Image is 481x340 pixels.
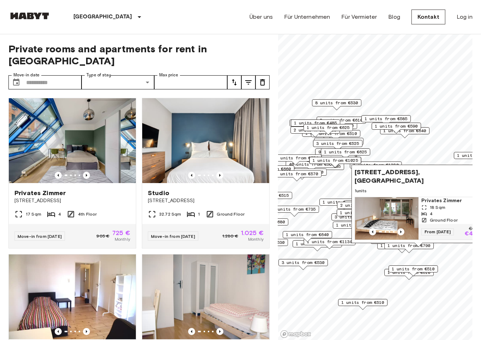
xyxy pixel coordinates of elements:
[159,72,178,78] label: Max price
[291,119,340,130] div: Map marker
[319,199,369,210] div: Map marker
[222,233,238,239] span: 1.280 €
[338,299,387,310] div: Map marker
[323,199,366,205] span: 1 units from €725
[26,211,41,217] span: 17 Sqm
[369,228,376,235] button: Previous image
[241,230,264,236] span: 1.025 €
[148,197,264,204] span: [STREET_ADDRESS]
[9,75,23,89] button: Choose date
[227,75,241,89] button: tune
[361,115,411,126] div: Map marker
[272,170,321,181] div: Map marker
[255,75,270,89] button: tune
[249,13,273,21] a: Über uns
[293,240,342,251] div: Map marker
[273,155,319,161] span: 29 units from €570
[465,231,479,237] p: €495
[86,72,111,78] label: Type of stay
[13,72,40,78] label: Move-in date
[430,211,433,217] span: 4
[83,328,90,335] button: Previous image
[58,211,61,217] span: 4
[457,13,473,21] a: Log in
[284,13,330,21] a: Für Unternehmen
[348,201,391,207] span: 4 units from €605
[290,119,342,130] div: Map marker
[307,124,350,131] span: 1 units from €625
[14,197,130,204] span: [STREET_ADDRESS]
[281,169,324,175] span: 3 units from €690
[421,197,479,204] span: Privates Zimmer
[73,13,132,21] p: [GEOGRAPHIC_DATA]
[355,197,419,240] img: Marketing picture of unit DE-01-240-02M
[55,328,62,335] button: Previous image
[384,269,434,280] div: Map marker
[309,157,361,168] div: Map marker
[388,13,400,21] a: Blog
[142,254,269,339] img: Marketing picture of unit DE-01-093-04M
[273,206,316,212] span: 1 units from €735
[344,200,394,211] div: Map marker
[55,172,62,179] button: Previous image
[340,202,383,209] span: 2 units from €570
[216,172,223,179] button: Previous image
[275,171,318,177] span: 1 units from €570
[314,130,357,137] span: 2 units from €510
[333,222,382,233] div: Map marker
[248,236,264,242] span: Monthly
[304,238,356,249] div: Map marker
[430,217,458,223] span: Ground Floor
[303,124,353,135] div: Map marker
[312,99,361,110] div: Map marker
[314,138,363,149] div: Map marker
[188,328,195,335] button: Previous image
[9,98,136,183] img: Marketing picture of unit DE-01-010-002-01HF
[283,231,332,242] div: Map marker
[246,192,289,199] span: 1 units from €515
[148,189,169,197] span: Studio
[392,266,435,272] span: 1 units from €510
[341,299,384,306] span: 1 units from €510
[9,254,136,339] img: Marketing picture of unit DE-01-029-04M
[142,98,269,183] img: Marketing picture of unit DE-01-481-006-01
[216,328,223,335] button: Previous image
[355,168,468,185] span: [STREET_ADDRESS], [GEOGRAPHIC_DATA]
[14,189,66,197] span: Privates Zimmer
[430,204,445,211] span: 18 Sqm
[365,116,408,122] span: 1 units from €585
[372,123,421,134] div: Map marker
[248,166,291,172] span: 1 units from €660
[336,222,379,228] span: 1 units from €590
[83,172,90,179] button: Previous image
[96,233,109,239] span: 905 €
[353,162,399,168] span: 1 units from €1320
[335,214,378,220] span: 3 units from €555
[241,75,255,89] button: tune
[159,211,181,217] span: 32.72 Sqm
[387,269,431,276] span: 1 units from €610
[375,123,418,129] span: 1 units from €590
[115,236,130,242] span: Monthly
[469,227,479,231] p: €620
[397,228,404,235] button: Previous image
[8,12,51,19] img: Habyt
[350,162,402,172] div: Map marker
[337,202,386,213] div: Map marker
[313,157,358,164] span: 1 units from €1025
[286,231,329,238] span: 1 units from €640
[270,206,319,217] div: Map marker
[315,148,365,159] div: Map marker
[315,100,358,106] span: 8 units from €530
[198,211,200,217] span: 1
[389,265,438,276] div: Map marker
[337,209,386,220] div: Map marker
[290,127,340,137] div: Map marker
[18,234,62,239] span: Move-in from [DATE]
[8,98,136,248] a: Marketing picture of unit DE-01-010-002-01HFPrevious imagePrevious imagePrivates Zimmer[STREET_AD...
[294,120,337,126] span: 1 units from €485
[151,234,195,239] span: Move-in from [DATE]
[112,230,130,236] span: 725 €
[320,117,363,123] span: 2 units from €610
[78,211,97,217] span: 4th Floor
